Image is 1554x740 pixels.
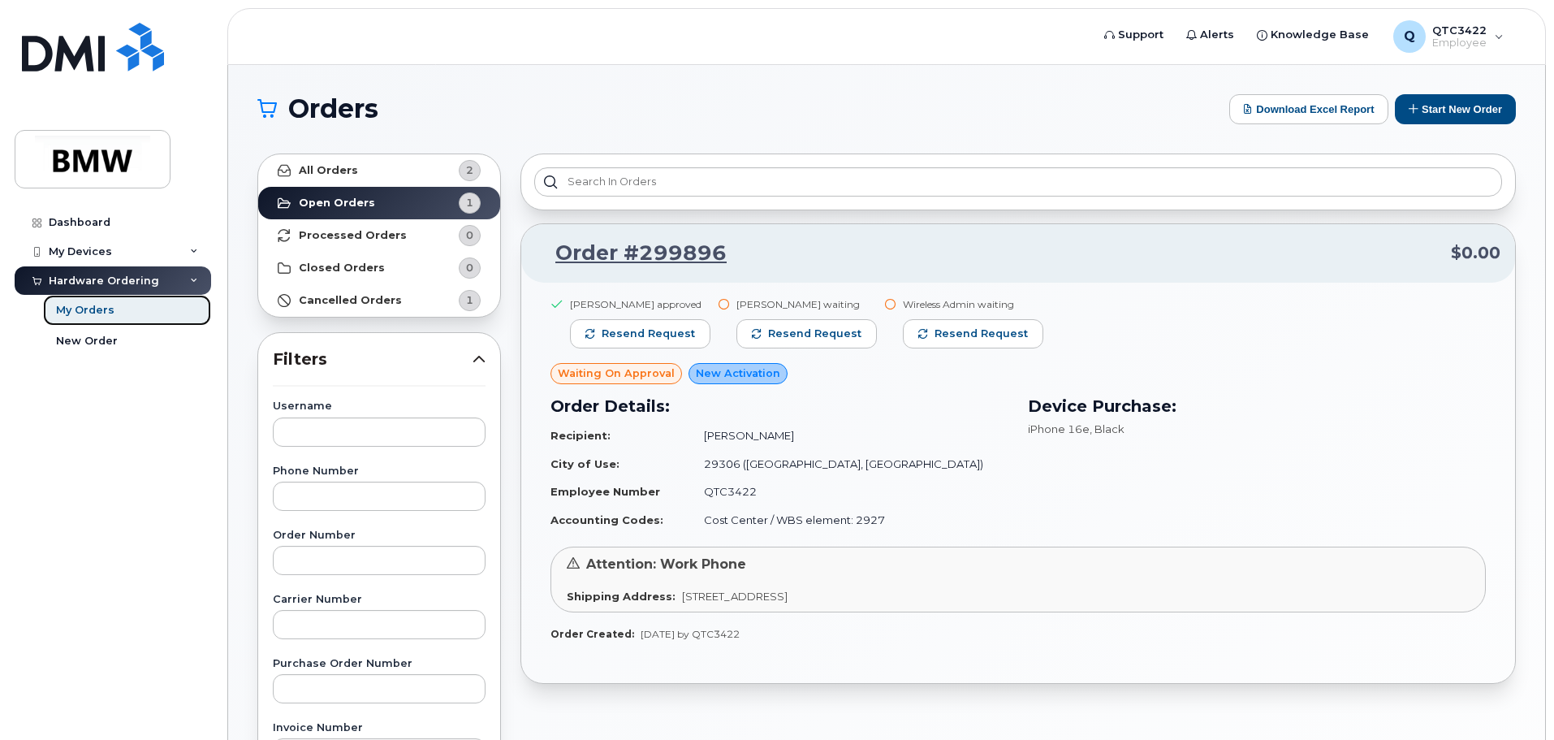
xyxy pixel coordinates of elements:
button: Resend request [903,319,1043,348]
a: Processed Orders0 [258,219,500,252]
a: Order #299896 [536,239,727,268]
strong: Recipient: [550,429,611,442]
span: Waiting On Approval [558,366,675,381]
strong: All Orders [299,164,358,177]
button: Start New Order [1395,94,1516,124]
button: Download Excel Report [1229,94,1388,124]
strong: Shipping Address: [567,590,676,603]
span: 2 [466,162,473,178]
a: All Orders2 [258,154,500,187]
a: Open Orders1 [258,187,500,219]
div: [PERSON_NAME] approved [570,297,710,311]
div: [PERSON_NAME] waiting [736,297,877,311]
button: Resend request [736,319,877,348]
span: 1 [466,195,473,210]
td: 29306 ([GEOGRAPHIC_DATA], [GEOGRAPHIC_DATA]) [689,450,1008,478]
td: Cost Center / WBS element: 2927 [689,506,1008,534]
button: Resend request [570,319,710,348]
a: Cancelled Orders1 [258,284,500,317]
span: 0 [466,260,473,275]
strong: Processed Orders [299,229,407,242]
label: Invoice Number [273,723,486,734]
h3: Device Purchase: [1028,394,1486,418]
span: [DATE] by QTC3422 [641,628,740,640]
span: New Activation [696,366,780,381]
span: Resend request [602,327,695,341]
label: Phone Number [273,466,486,477]
strong: Closed Orders [299,262,385,275]
strong: Employee Number [550,485,660,498]
td: [PERSON_NAME] [689,422,1008,450]
strong: Cancelled Orders [299,294,402,307]
label: Order Number [273,530,486,541]
input: Search in orders [534,167,1502,197]
strong: City of Use: [550,457,619,470]
label: Purchase Order Number [273,659,486,669]
span: Filters [273,348,473,371]
div: Wireless Admin waiting [903,297,1043,311]
span: iPhone 16e [1028,422,1090,435]
strong: Accounting Codes: [550,513,663,526]
span: Attention: Work Phone [586,556,746,572]
span: Orders [288,97,378,121]
span: , Black [1090,422,1124,435]
label: Carrier Number [273,595,486,605]
iframe: Messenger Launcher [1483,669,1542,728]
td: QTC3422 [689,478,1008,506]
label: Username [273,401,486,412]
span: $0.00 [1451,241,1500,265]
span: [STREET_ADDRESS] [682,590,788,603]
span: 0 [466,227,473,243]
span: Resend request [935,327,1028,341]
a: Closed Orders0 [258,252,500,284]
span: Resend request [768,327,861,341]
span: 1 [466,292,473,308]
strong: Open Orders [299,197,375,210]
strong: Order Created: [550,628,634,640]
h3: Order Details: [550,394,1008,418]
